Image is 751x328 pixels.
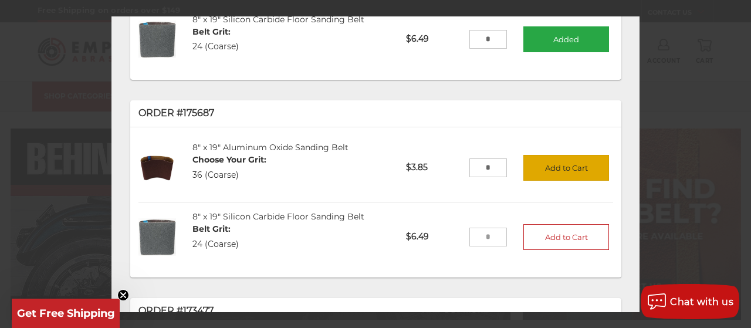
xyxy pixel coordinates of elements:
dd: 36 (Coarse) [192,170,266,182]
dd: 24 (Coarse) [192,41,239,53]
p: Order #175687 [138,107,613,121]
button: Add to Cart [523,224,609,250]
button: Add to Cart [523,155,609,181]
span: Chat with us [670,296,733,307]
img: 8 [138,21,177,59]
dd: 24 (Coarse) [192,239,239,251]
a: 8" x 19" Aluminum Oxide Sanding Belt [192,143,349,153]
dt: Belt Grit: [192,224,239,236]
p: Order #173477 [138,305,613,319]
img: 8 [138,218,177,256]
p: $6.49 [398,223,469,252]
button: Chat with us [641,284,739,319]
a: 8" x 19" Silicon Carbide Floor Sanding Belt [192,212,364,222]
span: Get Free Shipping [17,307,115,320]
button: Added [523,26,609,52]
div: Get Free ShippingClose teaser [12,299,120,328]
dt: Choose Your Grit: [192,154,266,167]
p: $6.49 [398,25,469,54]
a: 8" x 19" Silicon Carbide Floor Sanding Belt [192,14,364,25]
button: Close teaser [117,289,129,301]
p: $3.85 [398,154,469,182]
dt: Belt Grit: [192,26,239,38]
img: 8 [138,149,177,187]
